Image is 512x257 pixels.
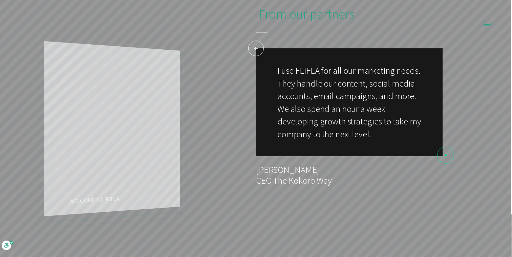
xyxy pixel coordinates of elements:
p: WELCOME TO FLiFLA! [69,194,121,206]
p: [PERSON_NAME] [256,164,443,175]
h3: From our partners [259,7,443,21]
p: CEO The Kokoro Way [256,175,443,186]
p: I use FLiFLA for all our marketing needs. They handle our content, social media accounts, email c... [256,48,443,156]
